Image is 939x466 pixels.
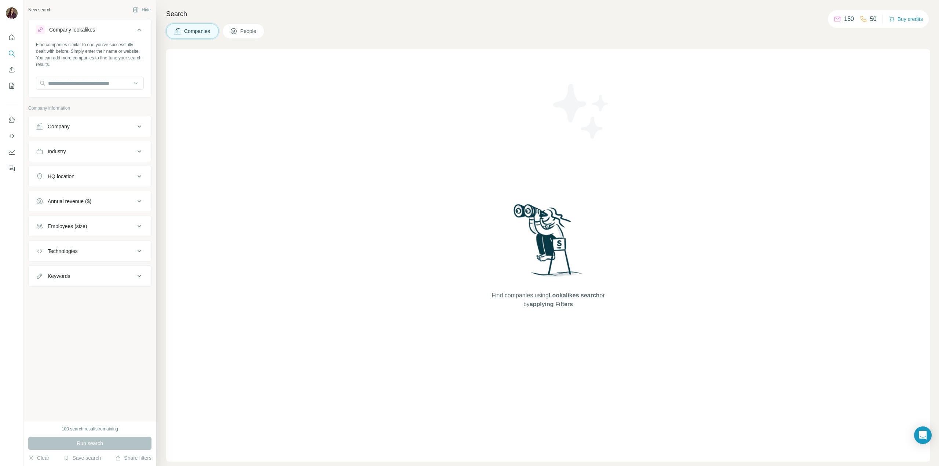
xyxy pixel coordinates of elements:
[48,272,70,280] div: Keywords
[115,454,151,462] button: Share filters
[29,192,151,210] button: Annual revenue ($)
[166,9,930,19] h4: Search
[889,14,923,24] button: Buy credits
[28,454,49,462] button: Clear
[29,267,151,285] button: Keywords
[128,4,156,15] button: Hide
[29,217,151,235] button: Employees (size)
[48,198,91,205] div: Annual revenue ($)
[6,162,18,175] button: Feedback
[240,27,257,35] span: People
[6,129,18,143] button: Use Surfe API
[49,26,95,33] div: Company lookalikes
[48,123,70,130] div: Company
[6,113,18,126] button: Use Surfe on LinkedIn
[6,79,18,92] button: My lists
[48,173,74,180] div: HQ location
[29,168,151,185] button: HQ location
[6,31,18,44] button: Quick start
[29,143,151,160] button: Industry
[29,21,151,41] button: Company lookalikes
[548,78,614,144] img: Surfe Illustration - Stars
[914,426,932,444] div: Open Intercom Messenger
[29,118,151,135] button: Company
[510,202,587,284] img: Surfe Illustration - Woman searching with binoculars
[6,146,18,159] button: Dashboard
[36,41,144,68] div: Find companies similar to one you've successfully dealt with before. Simply enter their name or w...
[549,292,600,298] span: Lookalikes search
[48,247,78,255] div: Technologies
[6,47,18,60] button: Search
[489,291,607,309] span: Find companies using or by
[6,63,18,76] button: Enrich CSV
[48,148,66,155] div: Industry
[62,426,118,432] div: 100 search results remaining
[48,223,87,230] div: Employees (size)
[870,15,877,23] p: 50
[28,105,151,111] p: Company information
[63,454,101,462] button: Save search
[28,7,51,13] div: New search
[844,15,854,23] p: 150
[6,7,18,19] img: Avatar
[530,301,573,307] span: applying Filters
[184,27,211,35] span: Companies
[29,242,151,260] button: Technologies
